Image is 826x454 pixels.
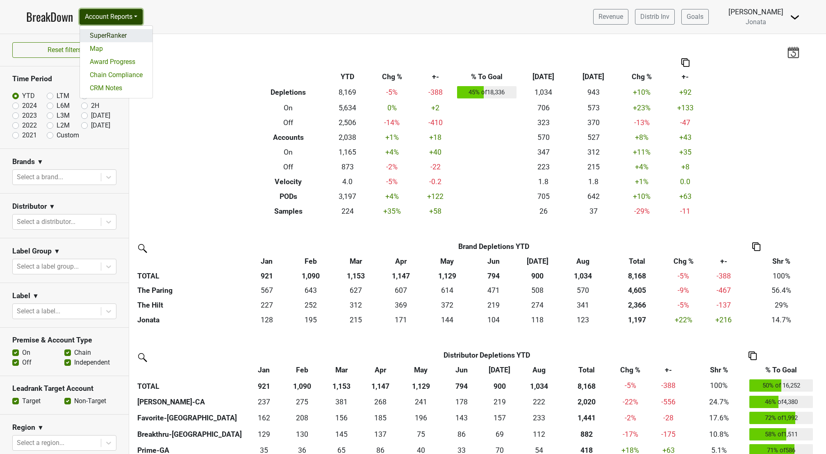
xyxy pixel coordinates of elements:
[283,348,690,363] th: Distributor Depletions YTD
[361,394,399,410] td: 267.91
[22,91,35,101] label: YTD
[749,298,814,313] td: 29%
[135,313,245,328] th: Jonata
[516,313,560,328] td: 117.75
[471,298,515,313] td: 219.173
[22,348,30,358] label: On
[379,298,423,313] td: 368.941
[608,315,667,325] div: 1,197
[247,315,287,325] div: 128
[80,42,152,55] a: Map
[245,378,283,394] th: 921
[442,394,480,410] td: 178
[416,84,455,100] td: -388
[562,285,604,296] div: 570
[416,100,455,115] td: +2
[517,285,557,296] div: 508
[665,145,705,160] td: +35
[614,410,647,427] td: -2 %
[425,285,469,296] div: 614
[369,130,415,145] td: +1 %
[560,313,606,328] td: 122.68
[250,204,327,219] th: Samples
[661,381,676,390] span: -388
[593,9,628,25] a: Revenue
[569,100,619,115] td: 573
[80,68,152,82] a: Chain Compliance
[22,121,37,130] label: 2022
[560,298,606,313] td: 341.159
[416,189,455,204] td: +122
[482,413,517,423] div: 157
[519,363,560,378] th: Aug: activate to sort column ascending
[619,145,665,160] td: +11 %
[327,145,369,160] td: 1,165
[289,298,332,313] td: 251.908
[668,313,699,328] td: +22 %
[321,394,362,410] td: 380.92
[442,410,480,427] td: 143.417
[91,111,110,121] label: [DATE]
[135,350,148,363] img: filter
[668,298,699,313] td: -5 %
[381,315,421,325] div: 171
[135,363,245,378] th: &nbsp;: activate to sort column ascending
[22,358,32,367] label: Off
[323,397,360,407] div: 381
[717,272,731,280] span: -388
[471,283,515,298] td: 470.935
[283,410,321,427] td: 207.836
[569,189,619,204] td: 642
[135,269,245,283] th: TOTAL
[22,101,37,111] label: 2024
[416,69,455,84] th: +-
[135,378,245,394] th: TOTAL
[559,410,614,427] th: 1440.592
[606,313,668,328] th: 1196.858
[423,269,471,283] th: 1,129
[22,130,37,140] label: 2021
[569,204,619,219] td: 37
[22,111,37,121] label: 2023
[250,160,327,174] th: Off
[369,189,415,204] td: +4 %
[74,396,106,406] label: Non-Target
[668,283,699,298] td: -9 %
[402,397,440,407] div: 241
[369,115,415,130] td: -14 %
[334,315,377,325] div: 215
[245,363,283,378] th: Jan: activate to sort column ascending
[245,410,283,427] td: 162.417
[247,285,287,296] div: 567
[665,115,705,130] td: -47
[608,300,667,310] div: 2,366
[289,283,332,298] td: 642.621
[425,300,469,310] div: 372
[519,378,560,394] th: 1,034
[635,9,675,25] a: Distrib Inv
[614,363,647,378] th: Chg %: activate to sort column ascending
[606,254,668,269] th: Total: activate to sort column ascending
[379,283,423,298] td: 607.013
[135,410,245,427] th: Favorite-[GEOGRAPHIC_DATA]
[619,130,665,145] td: +8 %
[283,394,321,410] td: 274.66
[471,269,515,283] th: 794
[560,283,606,298] td: 570.248
[37,423,44,433] span: ▼
[518,130,568,145] td: 570
[323,413,360,423] div: 156
[12,423,35,432] h3: Region
[471,254,515,269] th: Jun: activate to sort column ascending
[333,283,379,298] td: 626.597
[135,254,245,269] th: &nbsp;: activate to sort column ascending
[423,313,471,328] td: 143.583
[321,378,362,394] th: 1,153
[247,413,281,423] div: 162
[749,351,757,360] img: Copy to clipboard
[473,315,514,325] div: 104
[690,410,747,427] td: 17.6%
[333,269,379,283] th: 1,153
[250,100,327,115] th: On
[135,394,245,410] th: [PERSON_NAME]-CA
